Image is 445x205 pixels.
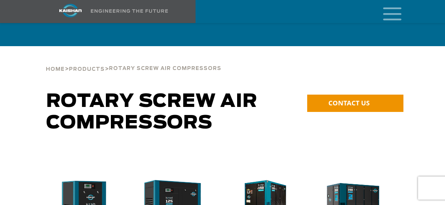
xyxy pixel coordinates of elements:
a: CONTACT US [307,95,403,112]
span: Products [69,67,105,72]
img: kaishan logo [42,4,99,17]
span: Rotary Screw Air Compressors [46,92,258,132]
span: Home [46,67,65,72]
a: mobile menu [380,5,393,18]
div: > > [46,46,221,75]
span: Rotary Screw Air Compressors [109,66,221,71]
img: Engineering the future [91,9,168,13]
span: CONTACT US [328,98,370,107]
a: Home [46,65,65,72]
a: Products [69,65,105,72]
